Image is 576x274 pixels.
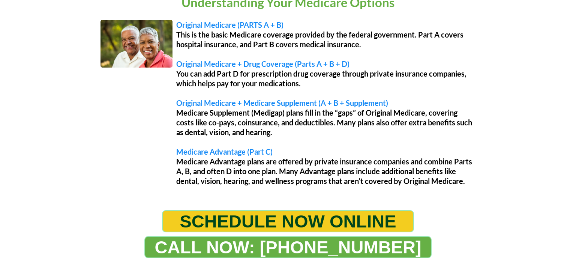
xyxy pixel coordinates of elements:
p: Medicare Advantage plans are offered by private insurance companies and combine Parts A, B, and o... [176,157,475,186]
span: Original Medicare + Drug Coverage (Parts A + B + D) [176,59,349,68]
span: Medicare Advantage (Part C) [176,147,273,156]
a: CALL NOW: 1-888-344-8881 [144,236,431,258]
p: Medicare Supplement (Medigap) plans fill in the “gaps” of Original Medicare, covering costs like ... [176,108,475,137]
a: SCHEDULE NOW ONLINE [162,210,414,232]
p: You can add Part D for prescription drug coverage through private insurance companies, which help... [176,69,475,88]
span: Original Medicare + Medicare Supplement (A + B + Supplement) [176,98,388,107]
p: This is the basic Medicare coverage provided by the federal government. Part A covers hospital in... [176,30,475,49]
span: CALL NOW: [PHONE_NUMBER] [154,237,421,257]
span: Original Medicare (PARTS A + B) [176,20,283,29]
img: Image [100,20,172,68]
span: SCHEDULE NOW ONLINE [180,211,396,232]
